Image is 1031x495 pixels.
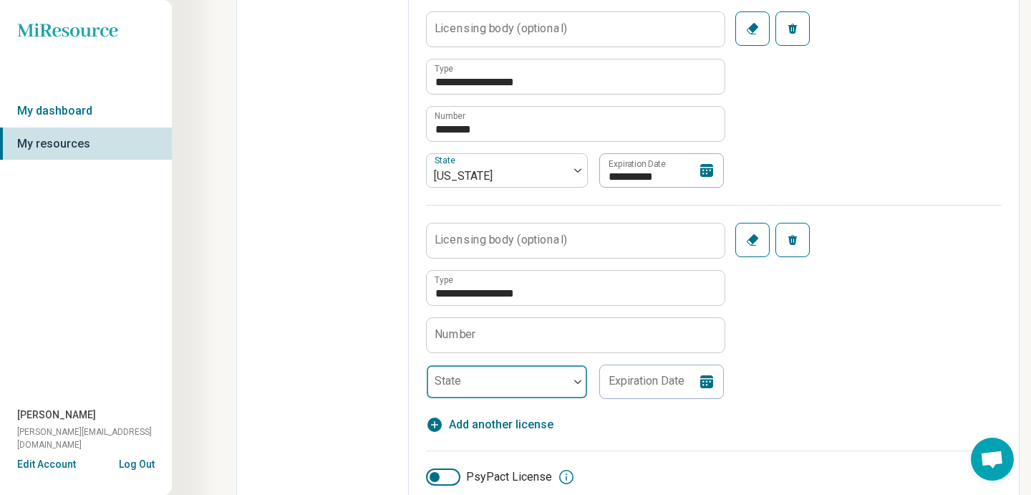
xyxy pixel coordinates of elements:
button: Edit Account [17,457,76,472]
input: credential.licenses.4.name [427,59,725,94]
span: Add another license [449,416,553,433]
label: Licensing body (optional) [435,23,567,34]
button: Add another license [426,416,553,433]
input: credential.licenses.5.name [427,271,725,305]
label: State [435,374,461,388]
label: Licensing body (optional) [435,234,567,246]
label: Number [435,112,465,120]
span: [PERSON_NAME][EMAIL_ADDRESS][DOMAIN_NAME] [17,426,172,451]
label: State [435,155,458,165]
label: PsyPact License [426,468,552,486]
label: Number [435,329,476,340]
label: Type [435,64,453,73]
span: [PERSON_NAME] [17,408,96,423]
a: Open chat [971,438,1014,481]
button: Log Out [119,457,155,468]
label: Type [435,276,453,284]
